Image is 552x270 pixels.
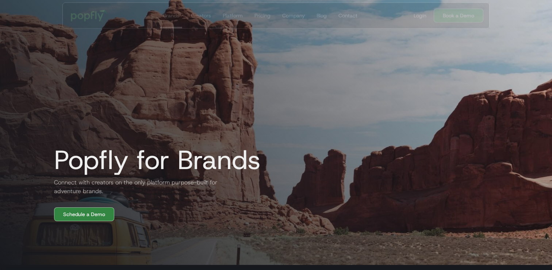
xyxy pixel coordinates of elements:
a: Schedule a Demo [54,207,114,221]
div: Platform [223,12,243,19]
a: Blog [314,3,330,28]
a: Book a Demo [434,9,483,23]
div: Creators [191,12,211,19]
a: Company [279,3,308,28]
a: Pricing [252,3,273,28]
a: Contact [336,3,360,28]
a: Platform [220,3,246,28]
a: home [66,5,113,27]
div: Login [414,12,426,19]
div: Company [282,12,305,19]
div: Blog [317,12,327,19]
div: Brands [163,12,179,19]
h2: Connect with creators on the only platform purpose-built for adventure brands. [48,178,223,196]
a: Login [411,12,429,19]
div: Pricing [254,12,271,19]
h1: Popfly for Brands [48,145,261,175]
a: Creators [188,3,214,28]
a: Brands [160,3,182,28]
div: Contact [338,12,357,19]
